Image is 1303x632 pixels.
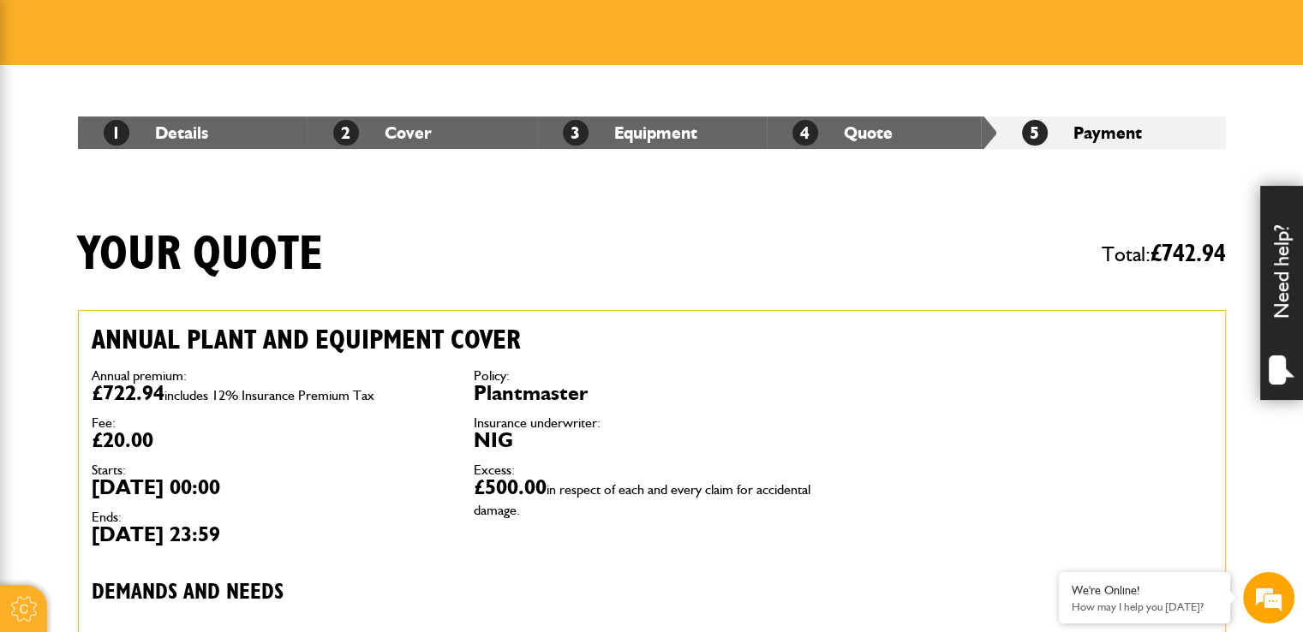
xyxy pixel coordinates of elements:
span: in respect of each and every claim for accidental damage. [474,481,810,518]
h1: Your quote [78,226,323,283]
img: d_20077148190_company_1631870298795_20077148190 [29,95,72,119]
span: Total: [1102,235,1226,274]
input: Enter your last name [22,158,313,196]
a: 3Equipment [563,122,697,143]
li: Payment [996,116,1226,149]
dd: £20.00 [92,430,448,450]
span: 1 [104,120,129,146]
div: Need help? [1260,186,1303,400]
p: How may I help you today? [1072,600,1217,613]
dt: Fee: [92,416,448,430]
div: Minimize live chat window [281,9,322,50]
em: Start Chat [233,497,311,520]
input: Enter your phone number [22,259,313,297]
dt: Starts: [92,463,448,477]
dt: Excess: [474,463,830,477]
dd: NIG [474,430,830,450]
dt: Insurance underwriter: [474,416,830,430]
div: Chat with us now [89,96,288,118]
input: Enter your email address [22,209,313,247]
dd: £500.00 [474,477,830,518]
a: 2Cover [333,122,432,143]
span: includes 12% Insurance Premium Tax [164,387,374,403]
span: 4 [792,120,818,146]
h3: Demands and needs [92,580,830,606]
h2: Annual plant and equipment cover [92,324,830,356]
span: 3 [563,120,589,146]
span: 2 [333,120,359,146]
span: 742.94 [1162,241,1226,266]
dd: Plantmaster [474,383,830,403]
dd: [DATE] 23:59 [92,524,448,545]
dt: Policy: [474,369,830,383]
span: £ [1151,241,1226,266]
dt: Ends: [92,510,448,524]
dt: Annual premium: [92,369,448,383]
textarea: Type your message and hit 'Enter' [22,310,313,482]
a: 1Details [104,122,208,143]
span: 5 [1022,120,1048,146]
div: We're Online! [1072,583,1217,598]
dd: £722.94 [92,383,448,403]
dd: [DATE] 00:00 [92,477,448,498]
li: Quote [767,116,996,149]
